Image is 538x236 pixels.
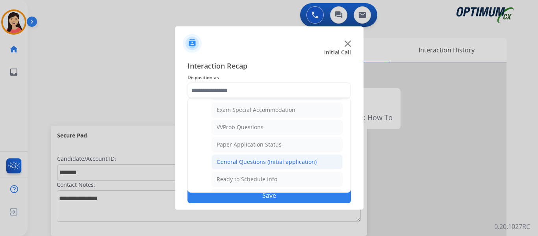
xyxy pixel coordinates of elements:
[187,73,351,82] span: Disposition as
[217,106,295,114] div: Exam Special Accommodation
[183,34,202,53] img: contactIcon
[217,175,277,183] div: Ready to Schedule Info
[494,222,530,231] p: 0.20.1027RC
[187,60,351,73] span: Interaction Recap
[217,158,317,166] div: General Questions (Initial application)
[217,141,282,149] div: Paper Application Status
[187,188,351,203] button: Save
[324,48,351,56] span: Initial Call
[217,123,263,131] div: VVProb Questions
